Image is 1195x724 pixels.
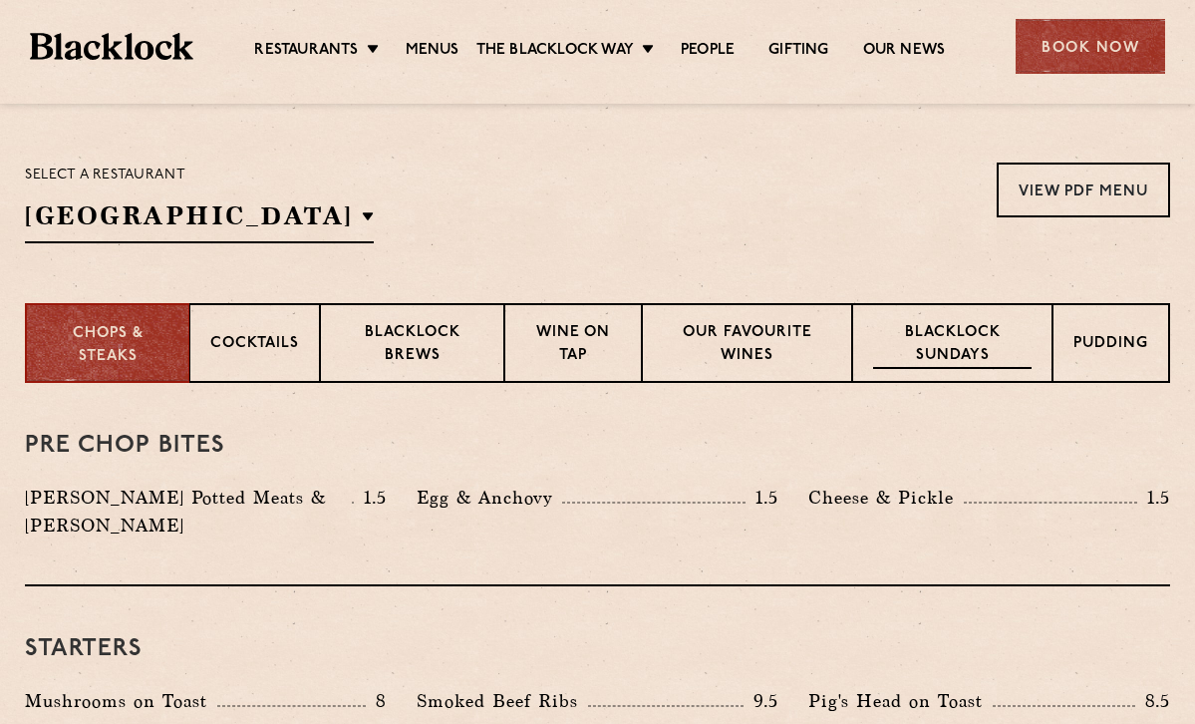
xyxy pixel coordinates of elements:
[681,41,735,63] a: People
[768,41,828,63] a: Gifting
[210,333,299,358] p: Cocktails
[873,322,1032,369] p: Blacklock Sundays
[746,485,779,511] p: 1.5
[808,687,993,715] p: Pig's Head on Toast
[25,433,1170,459] h3: Pre Chop Bites
[25,687,217,715] p: Mushrooms on Toast
[341,322,482,369] p: Blacklock Brews
[25,484,352,540] p: [PERSON_NAME] Potted Meats & [PERSON_NAME]
[417,687,588,715] p: Smoked Beef Ribs
[525,322,621,369] p: Wine on Tap
[254,41,358,63] a: Restaurants
[1135,688,1171,714] p: 8.5
[406,41,459,63] a: Menus
[1073,333,1148,358] p: Pudding
[354,485,388,511] p: 1.5
[863,41,946,63] a: Our News
[1137,485,1171,511] p: 1.5
[25,163,374,188] p: Select a restaurant
[25,198,374,243] h2: [GEOGRAPHIC_DATA]
[417,484,562,512] p: Egg & Anchovy
[744,688,779,714] p: 9.5
[476,41,634,63] a: The Blacklock Way
[1016,19,1165,74] div: Book Now
[30,33,193,61] img: BL_Textured_Logo-footer-cropped.svg
[25,636,1170,662] h3: Starters
[663,322,832,369] p: Our favourite wines
[808,484,964,512] p: Cheese & Pickle
[366,688,387,714] p: 8
[47,323,168,368] p: Chops & Steaks
[997,163,1170,217] a: View PDF Menu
